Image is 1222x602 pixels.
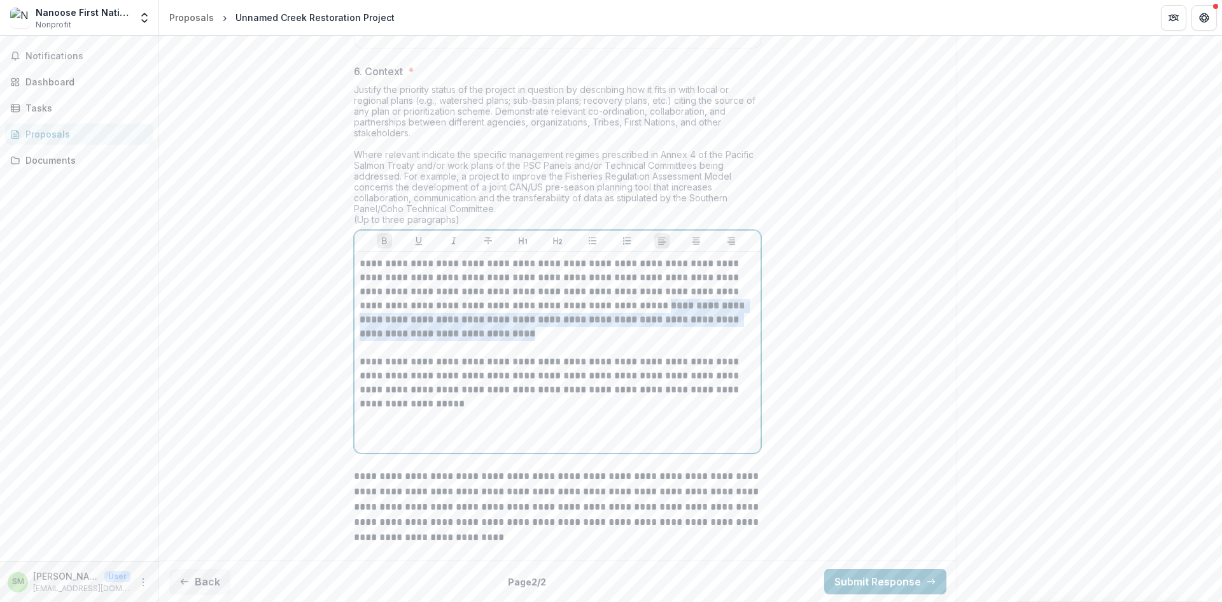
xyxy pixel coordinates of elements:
[619,233,635,248] button: Ordered List
[136,5,153,31] button: Open entity switcher
[25,154,143,167] div: Documents
[654,233,670,248] button: Align Left
[25,75,143,89] div: Dashboard
[36,6,130,19] div: Nanoose First Nation
[25,101,143,115] div: Tasks
[354,84,761,230] div: Justify the priority status of the project in question by describing how it fits in with local or...
[164,8,219,27] a: Proposals
[508,575,546,589] p: Page 2 / 2
[104,571,130,582] p: User
[550,233,565,248] button: Heading 2
[169,11,214,24] div: Proposals
[164,8,400,27] nav: breadcrumb
[446,233,461,248] button: Italicize
[169,569,230,594] button: Back
[12,578,24,586] div: Steven Moore
[824,569,946,594] button: Submit Response
[33,570,99,583] p: [PERSON_NAME]
[5,150,153,171] a: Documents
[516,233,531,248] button: Heading 1
[354,64,403,79] p: 6. Context
[1161,5,1186,31] button: Partners
[585,233,600,248] button: Bullet List
[377,233,392,248] button: Bold
[36,19,71,31] span: Nonprofit
[5,71,153,92] a: Dashboard
[481,233,496,248] button: Strike
[25,127,143,141] div: Proposals
[411,233,426,248] button: Underline
[235,11,395,24] div: Unnamed Creek Restoration Project
[5,46,153,66] button: Notifications
[10,8,31,28] img: Nanoose First Nation
[724,233,739,248] button: Align Right
[1191,5,1217,31] button: Get Help
[25,51,148,62] span: Notifications
[689,233,704,248] button: Align Center
[5,124,153,145] a: Proposals
[33,583,130,594] p: [EMAIL_ADDRESS][DOMAIN_NAME]
[136,575,151,590] button: More
[5,97,153,118] a: Tasks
